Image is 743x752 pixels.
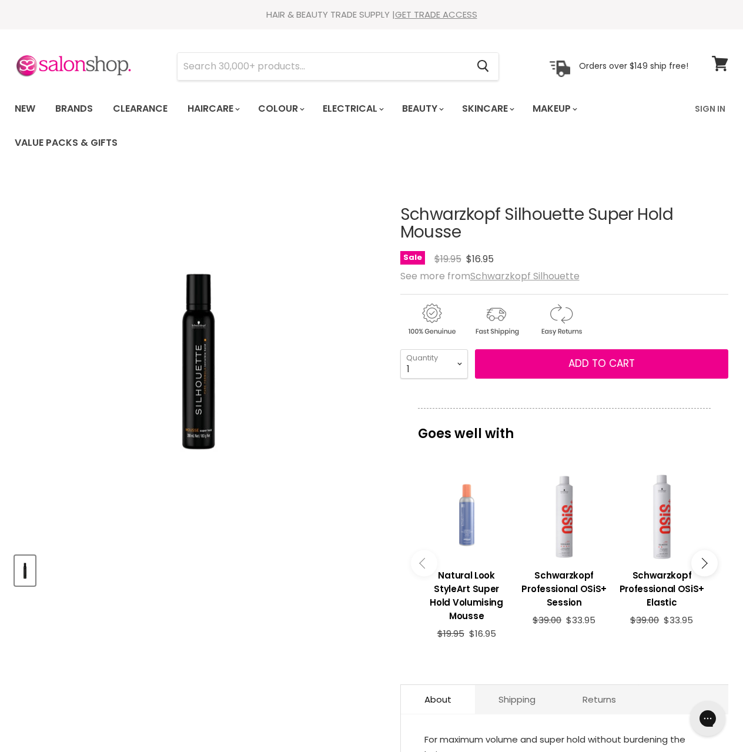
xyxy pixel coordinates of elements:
[579,61,688,71] p: Orders over $149 ship free!
[424,569,510,623] h3: Natural Look StyleArt Super Hold Volumising Mousse
[475,685,559,714] a: Shipping
[630,614,659,626] span: $39.00
[6,92,688,160] ul: Main menu
[400,302,463,337] img: genuine.gif
[15,176,382,544] div: Schwarzkopf Silhouette Super Hold Mousse image. Click or Scroll to Zoom.
[6,131,126,155] a: Value Packs & Gifts
[664,614,693,626] span: $33.95
[179,96,247,121] a: Haircare
[177,52,499,81] form: Product
[395,8,477,21] a: GET TRADE ACCESS
[521,560,607,615] a: View product:Schwarzkopf Professional OSiS+ Session
[467,53,498,80] button: Search
[568,356,635,370] span: Add to cart
[475,349,728,379] button: Add to cart
[530,302,592,337] img: returns.gif
[393,96,451,121] a: Beauty
[46,96,102,121] a: Brands
[434,252,461,266] span: $19.95
[466,252,494,266] span: $16.95
[619,569,705,609] h3: Schwarzkopf Professional OSiS+ Elastic
[559,685,640,714] a: Returns
[424,560,510,629] a: View product:Natural Look StyleArt Super Hold Volumising Mousse
[469,627,496,640] span: $16.95
[249,96,312,121] a: Colour
[566,614,595,626] span: $33.95
[533,614,561,626] span: $39.00
[104,96,176,121] a: Clearance
[96,205,302,515] img: Schwarzkopf Silhouette Super Hold Mousse
[524,96,584,121] a: Makeup
[619,560,705,615] a: View product:Schwarzkopf Professional OSiS+ Elastic
[314,96,391,121] a: Electrical
[6,96,44,121] a: New
[437,627,464,640] span: $19.95
[400,251,425,265] span: Sale
[684,697,731,740] iframe: Gorgias live chat messenger
[688,96,732,121] a: Sign In
[418,408,711,447] p: Goes well with
[400,206,728,242] h1: Schwarzkopf Silhouette Super Hold Mousse
[521,569,607,609] h3: Schwarzkopf Professional OSiS+ Session
[465,302,527,337] img: shipping.gif
[400,269,580,283] span: See more from
[470,269,580,283] a: Schwarzkopf Silhouette
[401,685,475,714] a: About
[400,349,468,379] select: Quantity
[16,557,34,584] img: Schwarzkopf Silhouette Super Hold Mousse
[178,53,467,80] input: Search
[13,552,384,586] div: Product thumbnails
[453,96,521,121] a: Skincare
[15,556,35,586] button: Schwarzkopf Silhouette Super Hold Mousse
